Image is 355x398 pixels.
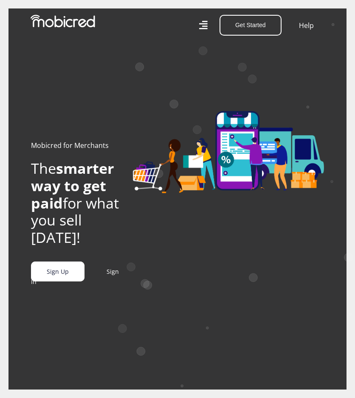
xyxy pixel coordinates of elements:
[299,20,314,31] a: Help
[220,15,282,36] button: Get Started
[31,159,114,213] span: smarter way to get paid
[31,142,120,150] h1: Mobicred for Merchants
[31,262,85,281] a: Sign Up
[31,160,120,246] h2: The for what you sell [DATE]!
[31,15,95,28] img: Mobicred
[133,111,324,194] img: Welcome to Mobicred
